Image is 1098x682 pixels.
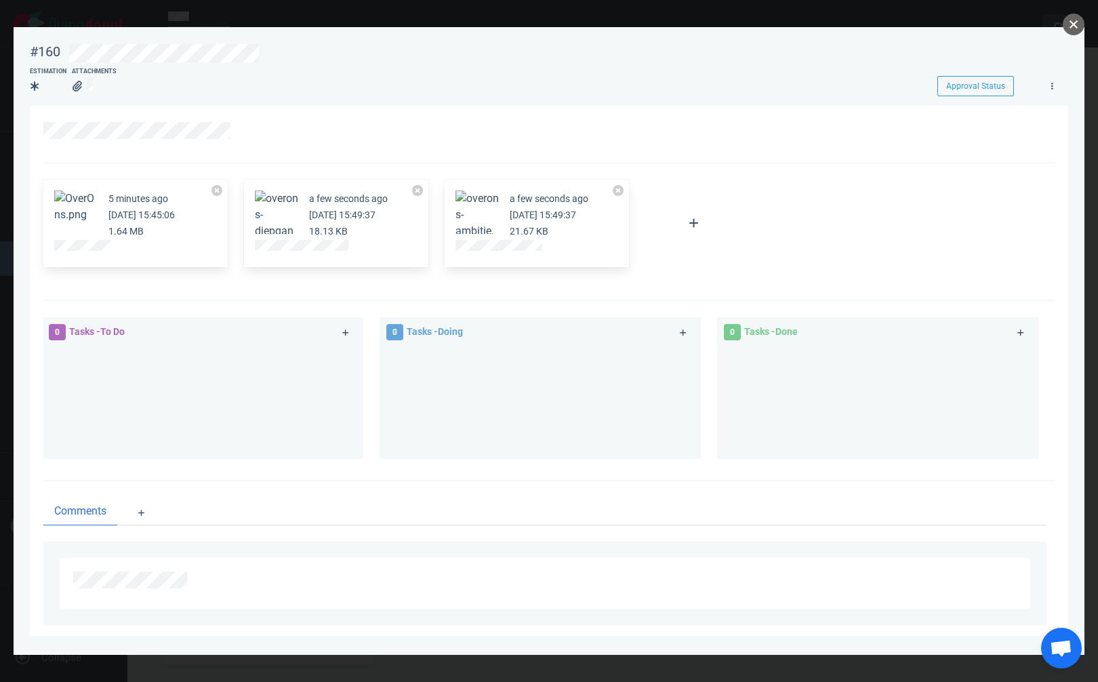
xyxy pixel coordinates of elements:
[1063,14,1084,35] button: close
[937,76,1014,96] button: Approval Status
[108,193,168,204] small: 5 minutes ago
[30,67,66,77] div: Estimation
[386,324,403,340] span: 0
[309,193,388,204] small: a few seconds ago
[724,324,741,340] span: 0
[255,190,298,256] button: Zoom image
[1041,628,1082,668] div: Open de chat
[744,326,798,337] span: Tasks - Done
[510,226,548,237] small: 21.67 KB
[54,503,106,519] span: Comments
[108,209,175,220] small: [DATE] 15:45:06
[30,43,60,60] div: #160
[69,326,125,337] span: Tasks - To Do
[309,209,375,220] small: [DATE] 15:49:37
[54,190,98,223] button: Zoom image
[72,67,117,77] div: Attachments
[407,326,463,337] span: Tasks - Doing
[309,226,348,237] small: 18.13 KB
[108,226,144,237] small: 1.64 MB
[49,324,66,340] span: 0
[510,193,588,204] small: a few seconds ago
[510,209,576,220] small: [DATE] 15:49:37
[455,190,499,256] button: Zoom image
